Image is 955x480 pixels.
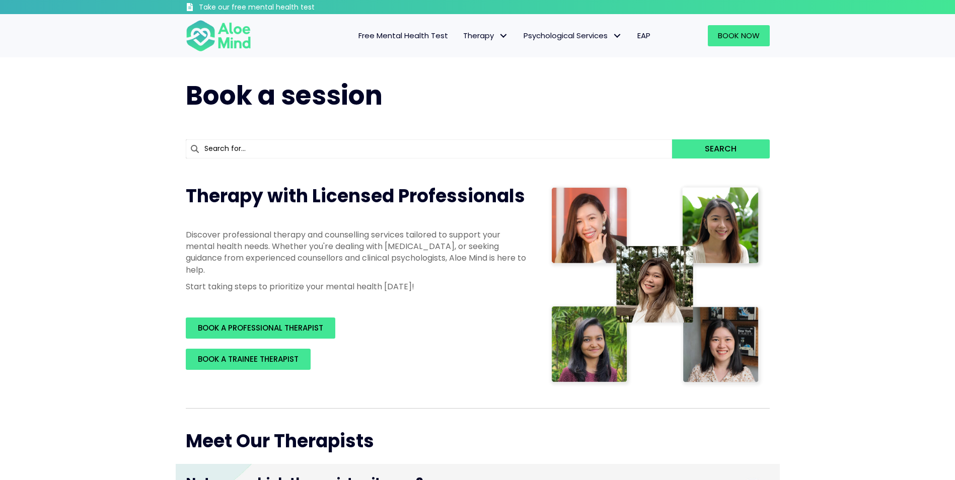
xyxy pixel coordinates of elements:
span: Psychological Services [524,30,622,41]
span: Therapy with Licensed Professionals [186,183,525,209]
a: BOOK A TRAINEE THERAPIST [186,349,311,370]
a: Take our free mental health test [186,3,369,14]
a: EAP [630,25,658,46]
button: Search [672,139,769,158]
span: Book a session [186,77,383,114]
p: Start taking steps to prioritize your mental health [DATE]! [186,281,528,292]
a: Free Mental Health Test [351,25,456,46]
h3: Take our free mental health test [199,3,369,13]
span: Book Now [718,30,760,41]
input: Search for... [186,139,673,158]
span: Therapy: submenu [496,29,511,43]
span: BOOK A PROFESSIONAL THERAPIST [198,323,323,333]
span: Therapy [463,30,508,41]
nav: Menu [264,25,658,46]
p: Discover professional therapy and counselling services tailored to support your mental health nee... [186,229,528,276]
a: BOOK A PROFESSIONAL THERAPIST [186,317,335,339]
a: TherapyTherapy: submenu [456,25,516,46]
span: Meet Our Therapists [186,428,374,454]
a: Psychological ServicesPsychological Services: submenu [516,25,630,46]
img: Therapist collage [548,184,764,388]
span: Psychological Services: submenu [610,29,625,43]
img: Aloe mind Logo [186,19,251,52]
span: EAP [637,30,650,41]
span: Free Mental Health Test [358,30,448,41]
span: BOOK A TRAINEE THERAPIST [198,354,299,364]
a: Book Now [708,25,770,46]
